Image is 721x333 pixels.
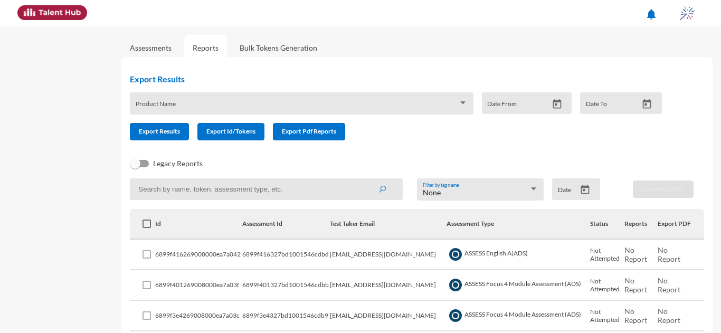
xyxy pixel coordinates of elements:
[624,245,647,263] span: No Report
[658,276,680,294] span: No Report
[590,301,624,331] td: Not Attempted
[447,301,590,331] td: ASSESS Focus 4 Module Assessment (ADS)
[139,127,180,135] span: Export Results
[645,8,658,21] mat-icon: notifications
[642,185,685,193] span: Download PDF
[153,157,203,170] span: Legacy Reports
[590,270,624,301] td: Not Attempted
[658,245,680,263] span: No Report
[155,240,242,270] td: 6899f416269008000ea7a042
[447,240,590,270] td: ASSESS English A(ADS)
[155,301,242,331] td: 6899f3e4269008000ea7a03c
[576,184,594,195] button: Open calendar
[330,240,447,270] td: [EMAIL_ADDRESS][DOMAIN_NAME]
[155,270,242,301] td: 6899f401269008000ea7a03f
[282,127,336,135] span: Export Pdf Reports
[242,240,330,270] td: 6899f416327bd1001546cdbd
[155,209,242,240] th: Id
[242,209,330,240] th: Assessment Id
[330,209,447,240] th: Test Taker Email
[130,74,670,84] h2: Export Results
[130,43,172,52] a: Assessments
[638,99,656,110] button: Open calendar
[624,276,647,294] span: No Report
[273,123,345,140] button: Export Pdf Reports
[130,178,403,200] input: Search by name, token, assessment type, etc.
[130,123,189,140] button: Export Results
[447,209,590,240] th: Assessment Type
[624,307,647,325] span: No Report
[590,209,624,240] th: Status
[330,270,447,301] td: [EMAIL_ADDRESS][DOMAIN_NAME]
[624,209,657,240] th: Reports
[658,209,704,240] th: Export PDF
[658,307,680,325] span: No Report
[330,301,447,331] td: [EMAIL_ADDRESS][DOMAIN_NAME]
[242,301,330,331] td: 6899f3e4327bd1001546cdb9
[633,180,694,198] button: Download PDF
[231,35,326,61] a: Bulk Tokens Generation
[590,240,624,270] td: Not Attempted
[447,270,590,301] td: ASSESS Focus 4 Module Assessment (ADS)
[548,99,566,110] button: Open calendar
[423,188,441,197] span: None
[197,123,264,140] button: Export Id/Tokens
[242,270,330,301] td: 6899f401327bd1001546cdbb
[206,127,255,135] span: Export Id/Tokens
[184,35,227,61] a: Reports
